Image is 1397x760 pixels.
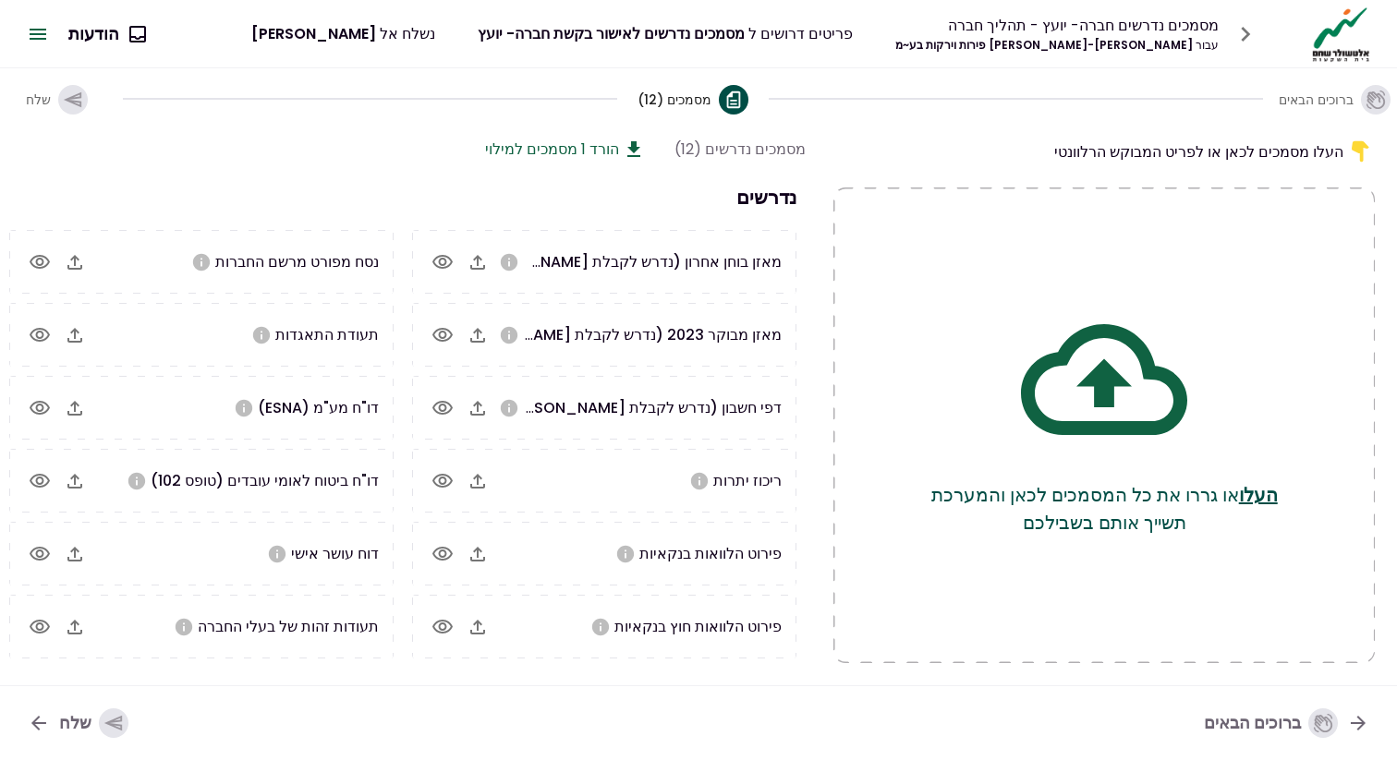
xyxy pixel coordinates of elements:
button: ברוכים הבאים [1283,70,1386,129]
p: או גררו את כל המסמכים לכאן והמערכת תשייך אותם בשבילכם [907,481,1301,537]
button: הורד 1 מסמכים למילוי [485,138,645,161]
span: דפי חשבון (נדרש לקבלת [PERSON_NAME] ירוק) [465,397,782,418]
svg: אנא העלו טופס 102 משנת 2023 ועד היום [127,471,147,491]
svg: אנא העלו דו"ח מע"מ (ESNA) משנת 2023 ועד היום [234,398,254,418]
div: [PERSON_NAME]-[PERSON_NAME] פירות וירקות בע~מ [895,37,1219,54]
div: העלו מסמכים לכאן או לפריט המבוקש הרלוונטי [833,138,1375,165]
img: Logo [1307,6,1375,63]
span: נסח מפורט מרשם החברות [215,251,379,272]
span: דו"ח מע"מ (ESNA) [258,397,379,418]
span: תעודת התאגדות [275,324,379,345]
div: מסמכים נדרשים חברה- יועץ - תהליך חברה [895,14,1219,37]
span: דו"ח ביטוח לאומי עובדים (טופס 102) [151,470,379,491]
svg: אנא העלו תעודת התאגדות של החברה [251,325,272,345]
svg: אנא העלו פרוט הלוואות מהבנקים [615,544,636,564]
div: שלח [59,708,128,738]
span: פירוט הלוואות בנקאיות [639,543,782,564]
span: שלח [26,90,51,109]
span: ברוכים הבאים [1279,90,1354,109]
svg: אנא העלו מאזן מבוקר לשנה 2023 [499,325,519,345]
span: עבור [1196,37,1219,53]
span: מאזן בוחן אחרון (נדרש לקבלת [PERSON_NAME] ירוק) [428,251,782,272]
svg: אנא העלו דפי חשבון ל3 חודשים האחרונים לכל החשבונות בנק [499,398,519,418]
button: שלח [11,70,103,129]
svg: אנא העלו פרוט הלוואות חוץ בנקאיות של החברה [590,617,611,637]
span: מאזן מבוקר 2023 (נדרש לקבלת [PERSON_NAME] ירוק) [410,324,782,345]
button: שלח [13,699,143,747]
svg: במידה ונערכת הנהלת חשבונות כפולה בלבד [499,252,519,272]
svg: אנא הורידו את הטופס מלמעלה. יש למלא ולהחזיר חתום על ידי הבעלים [267,544,287,564]
div: פריטים דרושים ל [478,22,853,45]
button: הודעות [54,10,160,58]
button: ברוכים הבאים [1189,699,1384,747]
div: נשלח אל [251,22,435,45]
svg: אנא העלו ריכוז יתרות עדכני בבנקים, בחברות אשראי חוץ בנקאיות ובחברות כרטיסי אשראי [689,471,710,491]
span: ריכוז יתרות [713,470,782,491]
svg: אנא העלו נסח חברה מפורט כולל שעבודים [191,252,212,272]
svg: אנא העלו צילום תעודת זהות של כל בעלי מניות החברה (לת.ז. ביומטרית יש להעלות 2 צדדים) [174,617,194,637]
button: העלו [1239,481,1278,509]
span: מסמכים נדרשים לאישור בקשת חברה- יועץ [478,23,745,44]
span: תעודות זהות של בעלי החברה [198,616,379,637]
span: [PERSON_NAME] [251,23,376,44]
button: מסמכים (12) [638,70,748,129]
div: ברוכים הבאים [1204,708,1338,738]
span: פירוט הלוואות חוץ בנקאיות [614,616,782,637]
div: מסמכים נדרשים (12) [674,138,806,161]
span: מסמכים (12) [638,90,711,109]
span: דוח עושר אישי [291,543,379,564]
